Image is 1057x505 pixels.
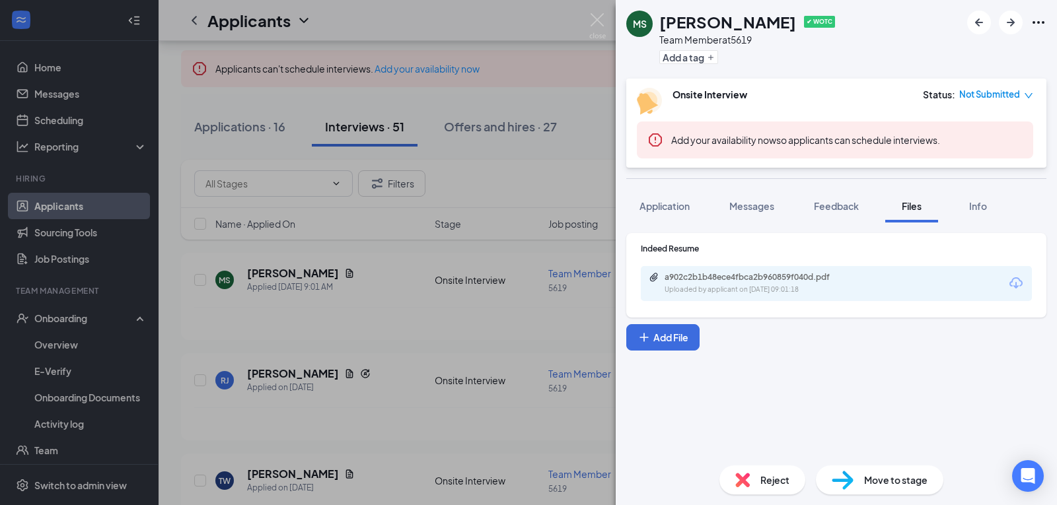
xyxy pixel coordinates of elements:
div: Status : [923,88,955,101]
button: PlusAdd a tag [659,50,718,64]
div: Open Intercom Messenger [1012,460,1044,492]
b: Onsite Interview [673,88,747,100]
div: Uploaded by applicant on [DATE] 09:01:18 [665,285,863,295]
svg: ArrowRight [1003,15,1019,30]
button: ArrowRight [999,11,1023,34]
button: ArrowLeftNew [967,11,991,34]
h1: [PERSON_NAME] [659,11,796,33]
span: ✔ WOTC [804,16,835,28]
svg: Download [1008,275,1024,291]
span: Application [639,200,690,212]
span: Files [902,200,922,212]
span: Info [969,200,987,212]
svg: Plus [707,53,715,61]
span: so applicants can schedule interviews. [671,134,940,146]
a: Paperclipa902c2b1b48ece4fbca2b960859f040d.pdfUploaded by applicant on [DATE] 09:01:18 [649,272,863,295]
svg: Paperclip [649,272,659,283]
svg: Error [647,132,663,148]
span: Reject [760,473,789,487]
span: Feedback [814,200,859,212]
div: Team Member at 5619 [659,33,835,46]
button: Add FilePlus [626,324,700,351]
span: Messages [729,200,774,212]
button: Add your availability now [671,133,776,147]
span: Not Submitted [959,88,1020,101]
div: a902c2b1b48ece4fbca2b960859f040d.pdf [665,272,850,283]
div: MS [633,17,647,30]
span: down [1024,91,1033,100]
svg: Plus [638,331,651,344]
span: Move to stage [864,473,928,487]
svg: Ellipses [1031,15,1046,30]
div: Indeed Resume [641,243,1032,254]
svg: ArrowLeftNew [971,15,987,30]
